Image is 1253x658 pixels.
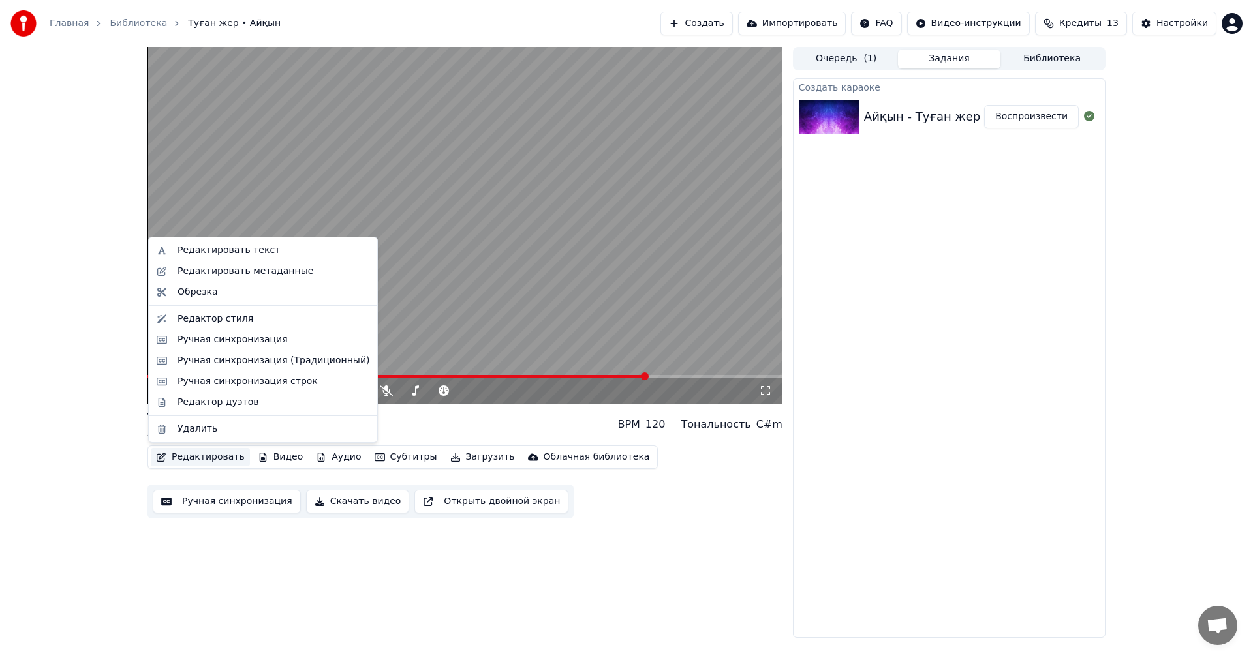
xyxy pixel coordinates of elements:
[178,423,217,436] div: Удалить
[369,448,442,466] button: Субтитры
[178,354,369,367] div: Ручная синхронизация (Традиционный)
[50,17,89,30] a: Главная
[756,417,782,432] div: C#m
[617,417,640,432] div: BPM
[1035,12,1127,35] button: Кредиты13
[445,448,520,466] button: Загрузить
[188,17,281,30] span: Туған жер • Айқын
[110,17,167,30] a: Библиотека
[1198,606,1237,645] a: Открытый чат
[178,375,318,388] div: Ручная синхронизация строк
[153,490,301,513] button: Ручная синхронизация
[178,396,258,409] div: Редактор дуэтов
[645,417,666,432] div: 120
[681,417,750,432] div: Тональность
[738,12,846,35] button: Импортировать
[50,17,281,30] nav: breadcrumb
[147,409,220,427] div: Туған жер
[864,108,980,126] div: Айқын - Туған жер
[178,312,253,325] div: Редактор стиля
[1156,17,1208,30] div: Настройки
[851,12,901,35] button: FAQ
[1059,17,1102,30] span: Кредиты
[414,490,568,513] button: Открыть двойной экран
[178,265,313,278] div: Редактировать метаданные
[10,10,37,37] img: youka
[660,12,732,35] button: Создать
[863,52,876,65] span: ( 1 )
[306,490,410,513] button: Скачать видео
[907,12,1030,35] button: Видео-инструкции
[1000,50,1104,68] button: Библиотека
[178,244,280,257] div: Редактировать текст
[1132,12,1216,35] button: Настройки
[178,333,288,346] div: Ручная синхронизация
[544,451,650,464] div: Облачная библиотека
[311,448,366,466] button: Аудио
[151,448,250,466] button: Редактировать
[147,427,220,440] div: Айқын
[253,448,309,466] button: Видео
[178,286,218,299] div: Обрезка
[1107,17,1119,30] span: 13
[794,79,1105,95] div: Создать караоке
[898,50,1001,68] button: Задания
[795,50,898,68] button: Очередь
[984,105,1079,128] button: Воспроизвести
